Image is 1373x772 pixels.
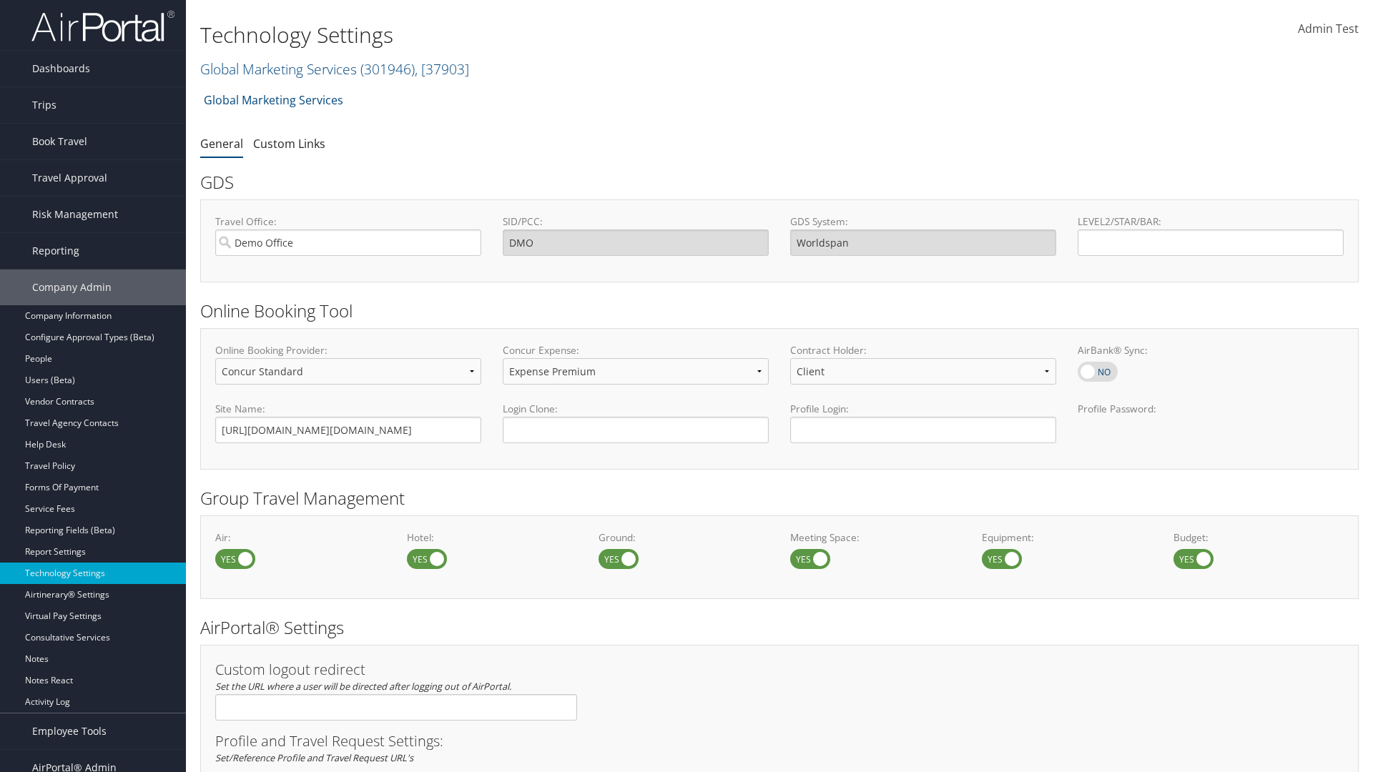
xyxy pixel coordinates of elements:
[1078,214,1344,229] label: LEVEL2/STAR/BAR:
[32,269,112,305] span: Company Admin
[215,402,481,416] label: Site Name:
[215,343,481,357] label: Online Booking Provider:
[215,530,385,545] label: Air:
[790,343,1056,357] label: Contract Holder:
[1298,7,1359,51] a: Admin Test
[253,136,325,152] a: Custom Links
[32,51,90,86] span: Dashboards
[360,59,415,79] span: ( 301946 )
[32,713,107,749] span: Employee Tools
[200,136,243,152] a: General
[1078,343,1344,357] label: AirBank® Sync:
[200,59,469,79] a: Global Marketing Services
[215,734,1344,748] h3: Profile and Travel Request Settings:
[1298,21,1359,36] span: Admin Test
[200,615,1359,640] h2: AirPortal® Settings
[1078,362,1118,382] label: AirBank® Sync
[790,417,1056,443] input: Profile Login:
[32,87,56,123] span: Trips
[790,214,1056,229] label: GDS System:
[407,530,577,545] label: Hotel:
[503,402,769,416] label: Login Clone:
[200,20,973,50] h1: Technology Settings
[204,86,343,114] a: Global Marketing Services
[503,214,769,229] label: SID/PCC:
[415,59,469,79] span: , [ 37903 ]
[215,663,577,677] h3: Custom logout redirect
[1173,530,1344,545] label: Budget:
[790,530,960,545] label: Meeting Space:
[503,343,769,357] label: Concur Expense:
[599,530,769,545] label: Ground:
[215,680,511,693] em: Set the URL where a user will be directed after logging out of AirPortal.
[790,402,1056,442] label: Profile Login:
[982,530,1152,545] label: Equipment:
[32,197,118,232] span: Risk Management
[31,9,174,43] img: airportal-logo.png
[32,160,107,196] span: Travel Approval
[32,233,79,269] span: Reporting
[215,214,481,229] label: Travel Office:
[200,170,1348,194] h2: GDS
[1078,402,1344,442] label: Profile Password:
[200,486,1359,510] h2: Group Travel Management
[32,124,87,159] span: Book Travel
[200,299,1359,323] h2: Online Booking Tool
[215,751,413,764] em: Set/Reference Profile and Travel Request URL's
